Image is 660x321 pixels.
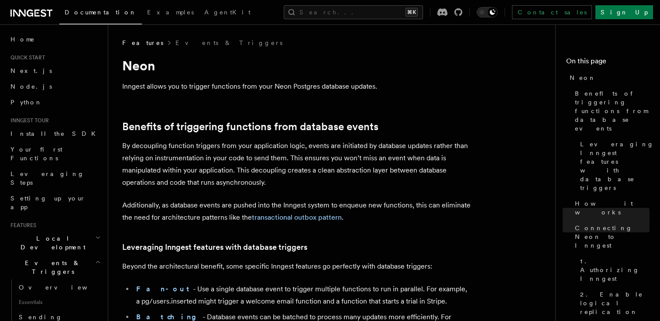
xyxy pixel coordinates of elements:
[175,38,282,47] a: Events & Triggers
[10,67,52,74] span: Next.js
[571,86,650,136] a: Benefits of triggering functions from database events
[122,140,471,189] p: By decoupling function triggers from your application logic, events are initiated by database upd...
[512,5,592,19] a: Contact sales
[566,70,650,86] a: Neon
[15,280,103,295] a: Overview
[199,3,256,24] a: AgentKit
[570,73,596,82] span: Neon
[10,146,62,162] span: Your first Functions
[10,170,84,186] span: Leveraging Steps
[122,121,378,133] a: Benefits of triggering functions from database events
[7,94,103,110] a: Python
[147,9,194,16] span: Examples
[7,54,45,61] span: Quick start
[595,5,653,19] a: Sign Up
[10,35,35,44] span: Home
[580,257,650,283] span: 1. Authorizing Inngest
[122,58,471,73] h1: Neon
[7,126,103,142] a: Install the SDK
[252,213,342,221] a: transactional outbox pattern
[7,166,103,190] a: Leveraging Steps
[284,5,423,19] button: Search...⌘K
[122,80,471,93] p: Inngest allows you to trigger functions from your Neon Postgres database updates.
[10,83,52,90] span: Node.js
[7,117,49,124] span: Inngest tour
[406,8,418,17] kbd: ⌘K
[577,286,650,320] a: 2. Enable logical replication
[580,290,650,316] span: 2. Enable logical replication
[7,142,103,166] a: Your first Functions
[477,7,498,17] button: Toggle dark mode
[575,224,650,250] span: Connecting Neon to Inngest
[142,3,199,24] a: Examples
[7,234,95,252] span: Local Development
[10,195,86,211] span: Setting up your app
[65,9,137,16] span: Documentation
[122,260,471,273] p: Beyond the architectural benefit, some specific Inngest features go perfectly with database trigg...
[7,259,95,276] span: Events & Triggers
[122,38,163,47] span: Features
[7,63,103,79] a: Next.js
[7,222,36,229] span: Features
[136,313,203,321] a: Batching
[7,190,103,215] a: Setting up your app
[134,283,471,307] li: - Use a single database event to trigger multiple functions to run in parallel. For example, a pg...
[136,285,193,293] a: Fan-out
[580,140,654,192] span: Leveraging Inngest features with database triggers
[577,136,650,196] a: Leveraging Inngest features with database triggers
[122,199,471,224] p: Additionally, as database events are pushed into the Inngest system to enqueue new functions, thi...
[59,3,142,24] a: Documentation
[571,196,650,220] a: How it works
[575,89,650,133] span: Benefits of triggering functions from database events
[122,241,307,253] a: Leveraging Inngest features with database triggers
[571,220,650,253] a: Connecting Neon to Inngest
[577,253,650,286] a: 1. Authorizing Inngest
[7,31,103,47] a: Home
[10,130,101,137] span: Install the SDK
[7,231,103,255] button: Local Development
[19,284,109,291] span: Overview
[575,199,650,217] span: How it works
[15,295,103,309] span: Essentials
[204,9,251,16] span: AgentKit
[7,79,103,94] a: Node.js
[566,56,650,70] h4: On this page
[7,255,103,280] button: Events & Triggers
[10,99,42,106] span: Python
